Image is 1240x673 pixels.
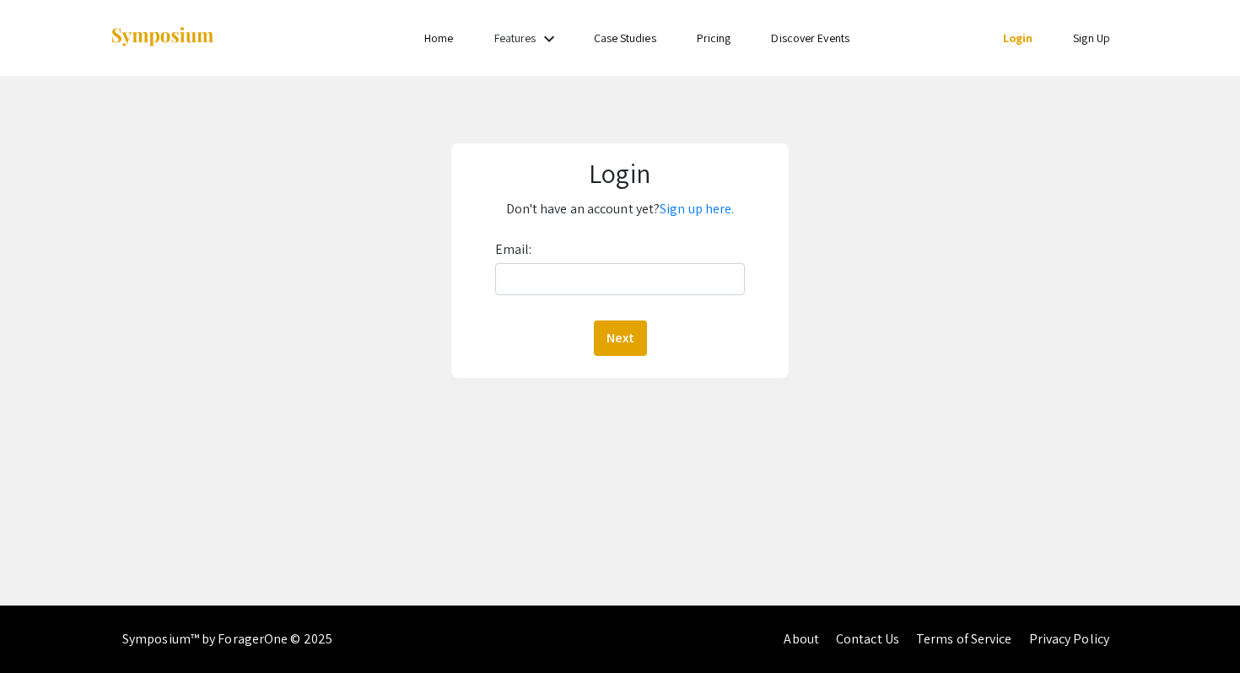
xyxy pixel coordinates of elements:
a: Features [494,30,536,46]
button: Next [594,320,647,356]
a: Login [1003,30,1033,46]
div: Symposium™ by ForagerOne © 2025 [122,606,332,673]
a: Discover Events [771,30,849,46]
a: Sign up here. [660,200,734,218]
iframe: Chat [1168,597,1227,660]
a: Privacy Policy [1029,630,1109,648]
p: Don't have an account yet? [464,196,777,223]
a: Sign Up [1073,30,1110,46]
h1: Login [464,157,777,189]
a: Case Studies [594,30,656,46]
label: Email: [495,236,532,263]
a: About [784,630,819,648]
a: Contact Us [836,630,899,648]
a: Home [424,30,453,46]
a: Pricing [697,30,731,46]
img: Symposium by ForagerOne [110,26,215,49]
a: Terms of Service [916,630,1012,648]
mat-icon: Expand Features list [539,29,559,49]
